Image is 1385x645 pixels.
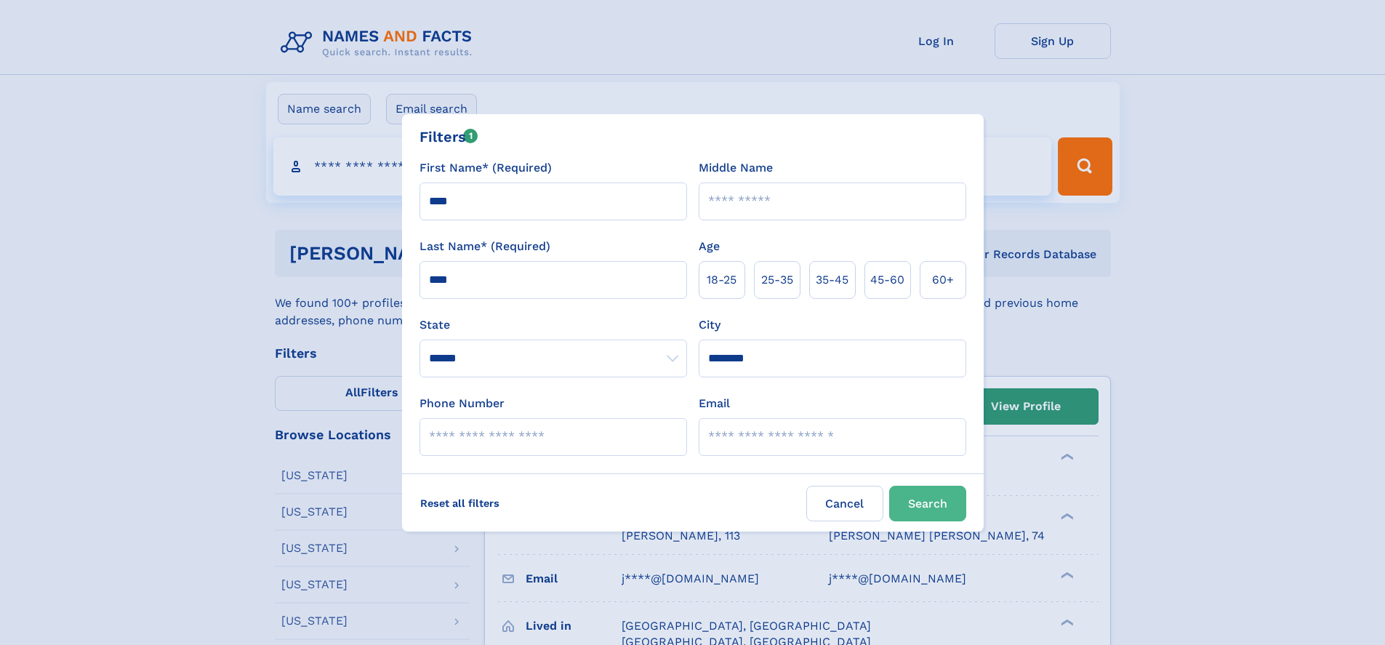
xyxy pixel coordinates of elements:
[419,316,687,334] label: State
[699,316,720,334] label: City
[699,395,730,412] label: Email
[816,271,848,289] span: 35‑45
[806,486,883,521] label: Cancel
[419,159,552,177] label: First Name* (Required)
[411,486,509,521] label: Reset all filters
[419,395,505,412] label: Phone Number
[870,271,904,289] span: 45‑60
[699,238,720,255] label: Age
[707,271,736,289] span: 18‑25
[419,126,478,148] div: Filters
[761,271,793,289] span: 25‑35
[699,159,773,177] label: Middle Name
[419,238,550,255] label: Last Name* (Required)
[889,486,966,521] button: Search
[932,271,954,289] span: 60+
